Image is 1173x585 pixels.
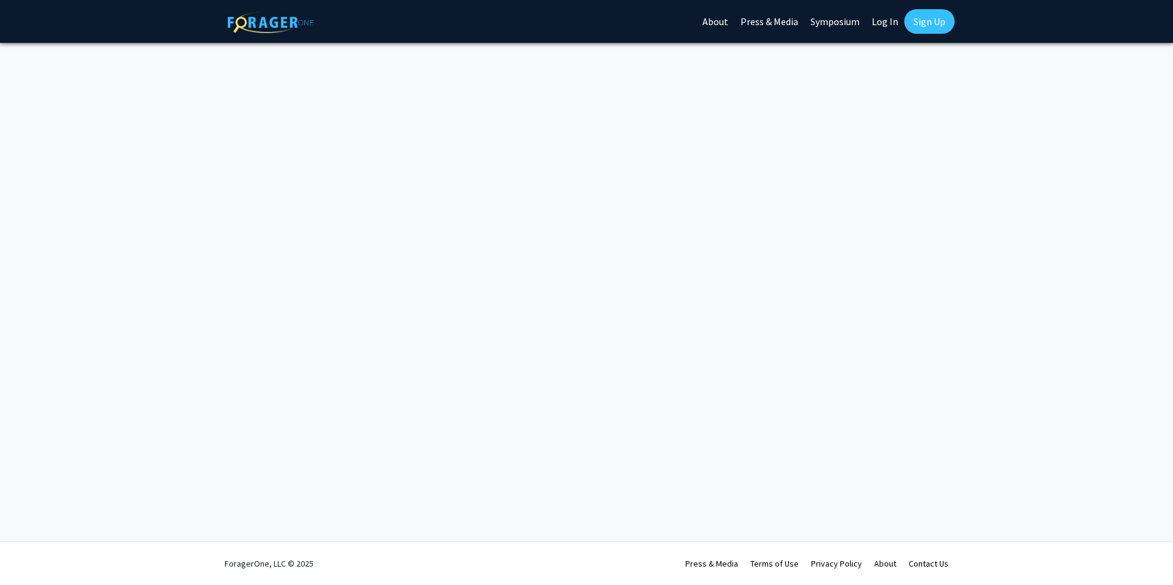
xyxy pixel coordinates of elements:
[811,558,862,569] a: Privacy Policy
[228,12,313,33] img: ForagerOne Logo
[909,558,948,569] a: Contact Us
[904,9,955,34] a: Sign Up
[225,542,313,585] div: ForagerOne, LLC © 2025
[685,558,738,569] a: Press & Media
[874,558,896,569] a: About
[750,558,799,569] a: Terms of Use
